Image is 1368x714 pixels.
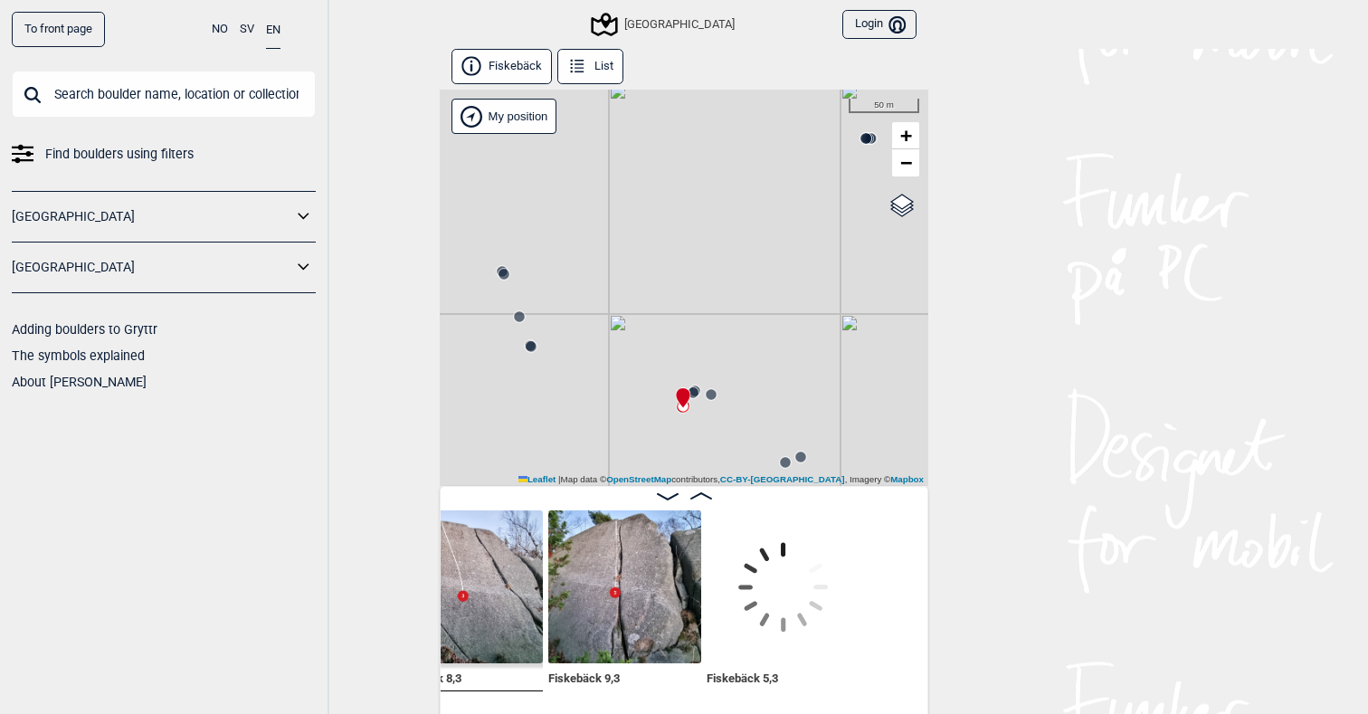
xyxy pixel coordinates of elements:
[451,49,552,84] button: Fiskebäck
[266,12,280,49] button: EN
[558,474,561,484] span: |
[548,510,701,663] img: Fiskeback 9
[900,151,912,174] span: −
[885,186,919,225] a: Layers
[12,141,316,167] a: Find boulders using filters
[12,322,157,337] a: Adding boulders to Gryttr
[557,49,623,84] button: List
[212,12,228,47] button: NO
[45,141,194,167] span: Find boulders using filters
[594,14,735,35] div: [GEOGRAPHIC_DATA]
[890,474,924,484] a: Mapbox
[12,254,292,281] a: [GEOGRAPHIC_DATA]
[12,375,147,389] a: About [PERSON_NAME]
[892,149,919,176] a: Zoom out
[451,99,556,134] div: Show my position
[12,348,145,363] a: The symbols explained
[514,473,928,486] div: Map data © contributors, , Imagery ©
[12,204,292,230] a: [GEOGRAPHIC_DATA]
[892,122,919,149] a: Zoom in
[518,474,556,484] a: Leaflet
[390,510,543,663] img: Fiskeback 8
[12,12,105,47] a: To front page
[707,668,778,685] span: Fiskebäck 5 , 3
[720,474,845,484] a: CC-BY-[GEOGRAPHIC_DATA]
[606,474,671,484] a: OpenStreetMap
[842,10,917,40] button: Login
[548,668,620,685] span: Fiskebäck 9 , 3
[900,124,912,147] span: +
[12,71,316,118] input: Search boulder name, location or collection
[849,99,919,113] div: 50 m
[240,12,254,47] button: SV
